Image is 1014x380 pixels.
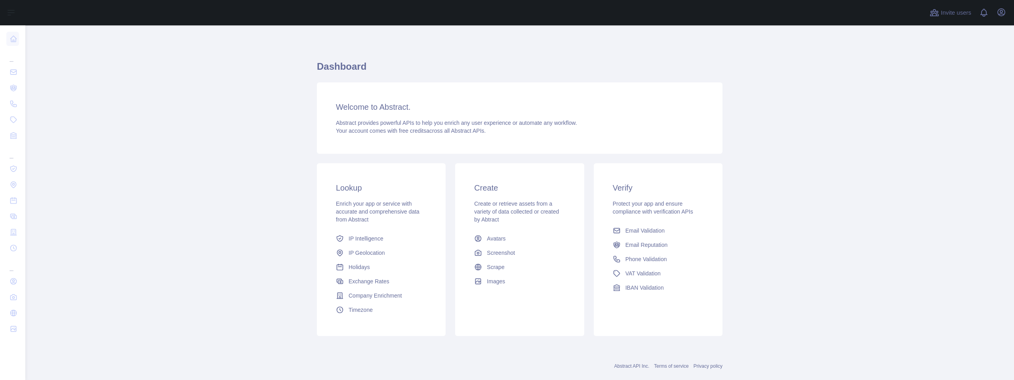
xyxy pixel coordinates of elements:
[333,303,430,317] a: Timezone
[694,363,722,369] a: Privacy policy
[613,201,693,215] span: Protect your app and ensure compliance with verification APIs
[6,48,19,63] div: ...
[610,223,707,238] a: Email Validation
[336,201,419,223] span: Enrich your app or service with accurate and comprehensive data from Abstract
[349,249,385,257] span: IP Geolocation
[349,306,373,314] span: Timezone
[625,284,664,292] span: IBAN Validation
[610,281,707,295] a: IBAN Validation
[610,238,707,252] a: Email Reputation
[333,274,430,288] a: Exchange Rates
[336,101,703,113] h3: Welcome to Abstract.
[487,249,515,257] span: Screenshot
[333,288,430,303] a: Company Enrichment
[333,246,430,260] a: IP Geolocation
[471,274,568,288] a: Images
[399,128,426,134] span: free credits
[6,257,19,273] div: ...
[928,6,973,19] button: Invite users
[471,246,568,260] a: Screenshot
[336,182,427,193] h3: Lookup
[610,266,707,281] a: VAT Validation
[349,263,370,271] span: Holidays
[349,235,383,243] span: IP Intelligence
[614,363,650,369] a: Abstract API Inc.
[613,182,703,193] h3: Verify
[317,60,722,79] h1: Dashboard
[654,363,688,369] a: Terms of service
[487,263,504,271] span: Scrape
[333,260,430,274] a: Holidays
[474,182,565,193] h3: Create
[6,144,19,160] div: ...
[471,231,568,246] a: Avatars
[336,120,577,126] span: Abstract provides powerful APIs to help you enrich any user experience or automate any workflow.
[487,235,505,243] span: Avatars
[625,227,665,235] span: Email Validation
[941,8,971,17] span: Invite users
[471,260,568,274] a: Scrape
[336,128,486,134] span: Your account comes with across all Abstract APIs.
[487,277,505,285] span: Images
[349,292,402,300] span: Company Enrichment
[625,255,667,263] span: Phone Validation
[333,231,430,246] a: IP Intelligence
[625,269,661,277] span: VAT Validation
[625,241,668,249] span: Email Reputation
[610,252,707,266] a: Phone Validation
[474,201,559,223] span: Create or retrieve assets from a variety of data collected or created by Abtract
[349,277,389,285] span: Exchange Rates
